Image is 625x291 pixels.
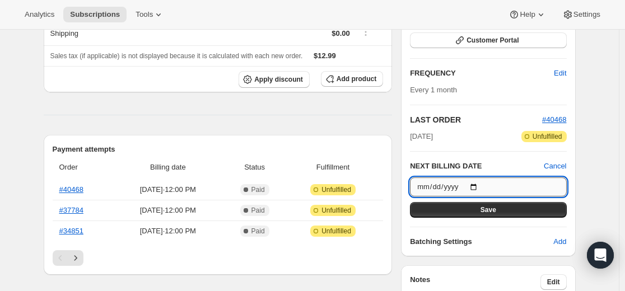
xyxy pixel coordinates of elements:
button: Tools [129,7,171,22]
h2: FREQUENCY [410,68,554,79]
span: Status [226,162,282,173]
span: [DATE] · 12:00 PM [116,205,220,216]
button: Subscriptions [63,7,127,22]
h2: NEXT BILLING DATE [410,161,544,172]
a: #37784 [59,206,83,214]
span: Apply discount [254,75,303,84]
span: Add product [337,74,376,83]
button: Add [547,233,573,251]
span: $0.00 [332,29,350,37]
span: Edit [547,278,560,287]
div: Open Intercom Messenger [587,242,614,269]
button: Edit [547,64,573,82]
span: Billing date [116,162,220,173]
span: Unfulfilled [321,185,351,194]
span: Every 1 month [410,86,457,94]
span: [DATE] · 12:00 PM [116,184,220,195]
span: Paid [251,185,265,194]
button: Apply discount [239,71,310,88]
button: Customer Portal [410,32,566,48]
span: Add [553,236,566,247]
span: Unfulfilled [321,227,351,236]
span: Edit [554,68,566,79]
span: Help [520,10,535,19]
span: Paid [251,206,265,215]
span: Save [481,205,496,214]
span: Paid [251,227,265,236]
button: #40468 [542,114,566,125]
span: Settings [573,10,600,19]
h6: Batching Settings [410,236,553,247]
span: Unfulfilled [533,132,562,141]
span: Fulfillment [290,162,376,173]
button: Edit [540,274,567,290]
a: #34851 [59,227,83,235]
button: Shipping actions [357,26,375,38]
a: #40468 [542,115,566,124]
button: Cancel [544,161,566,172]
button: Add product [321,71,383,87]
span: Unfulfilled [321,206,351,215]
h3: Notes [410,274,540,290]
span: $12.99 [314,51,336,60]
button: Next [68,250,83,266]
nav: Pagination [53,250,384,266]
span: [DATE] [410,131,433,142]
span: Tools [136,10,153,19]
h2: LAST ORDER [410,114,542,125]
span: Subscriptions [70,10,120,19]
span: Sales tax (if applicable) is not displayed because it is calculated with each new order. [50,52,303,60]
th: Order [53,155,113,180]
button: Save [410,202,566,218]
span: [DATE] · 12:00 PM [116,226,220,237]
span: Analytics [25,10,54,19]
a: #40468 [59,185,83,194]
button: Help [502,7,553,22]
h2: Payment attempts [53,144,384,155]
span: Customer Portal [467,36,519,45]
th: Shipping [44,21,194,45]
button: Settings [556,7,607,22]
button: Analytics [18,7,61,22]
